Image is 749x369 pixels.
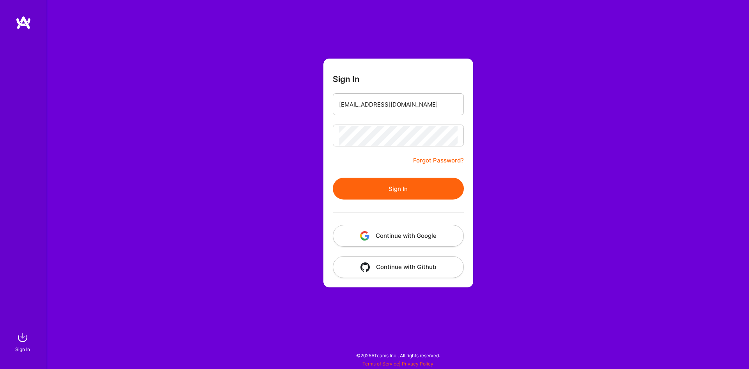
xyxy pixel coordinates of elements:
[333,178,464,200] button: Sign In
[362,361,433,367] span: |
[362,361,399,367] a: Terms of Service
[413,156,464,165] a: Forgot Password?
[339,94,458,114] input: Email...
[360,231,369,241] img: icon
[333,256,464,278] button: Continue with Github
[15,345,30,353] div: Sign In
[16,16,31,30] img: logo
[16,330,30,353] a: sign inSign In
[402,361,433,367] a: Privacy Policy
[47,346,749,365] div: © 2025 ATeams Inc., All rights reserved.
[360,262,370,272] img: icon
[333,74,360,84] h3: Sign In
[15,330,30,345] img: sign in
[333,225,464,247] button: Continue with Google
